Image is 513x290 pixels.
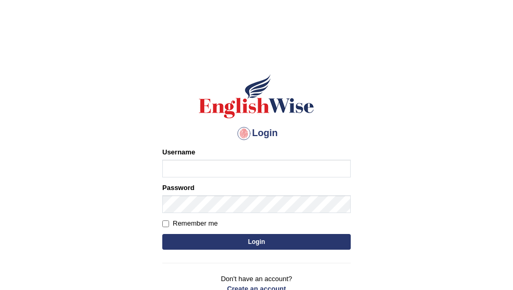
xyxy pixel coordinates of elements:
h4: Login [162,125,351,142]
label: Username [162,147,195,157]
img: Logo of English Wise sign in for intelligent practice with AI [197,73,316,120]
input: Remember me [162,220,169,227]
button: Login [162,234,351,250]
label: Remember me [162,218,218,229]
label: Password [162,183,194,193]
